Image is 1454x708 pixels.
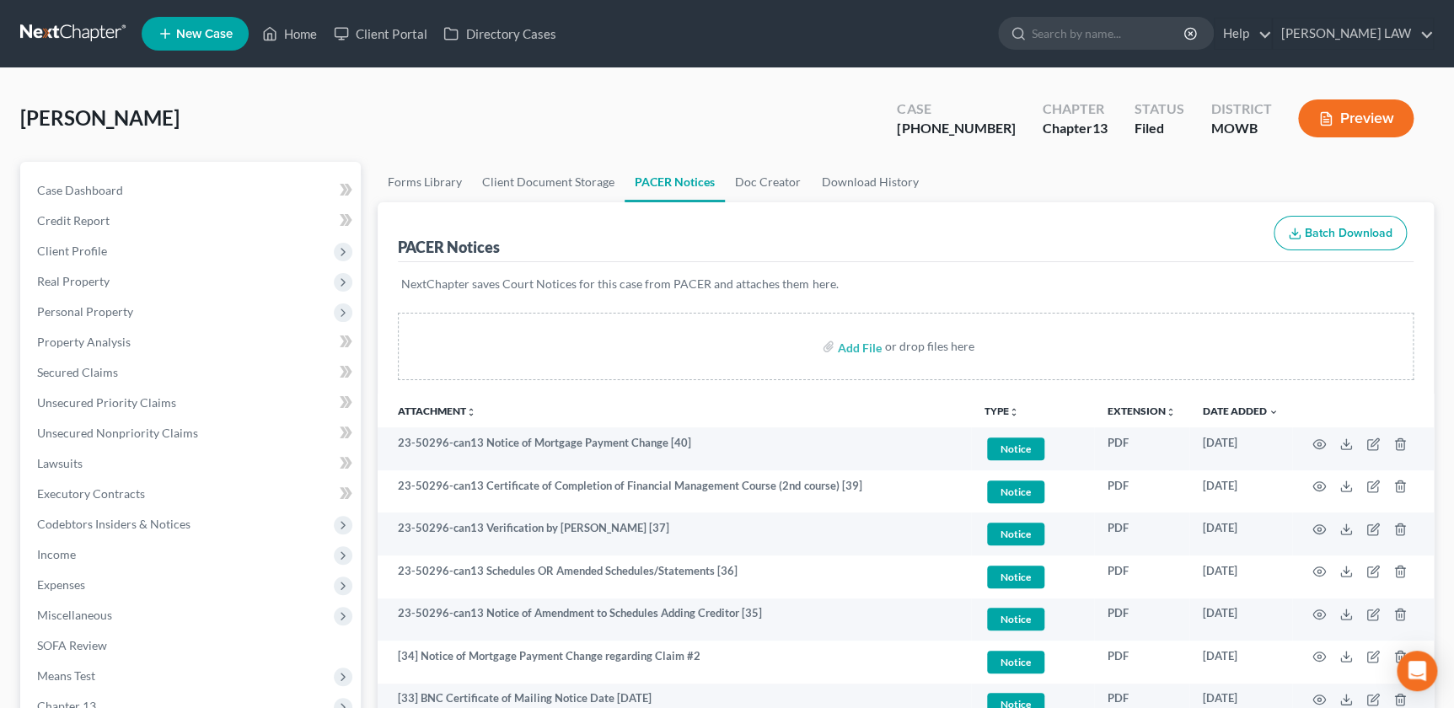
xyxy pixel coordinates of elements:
[378,555,971,598] td: 23-50296-can13 Schedules OR Amended Schedules/Statements [36]
[985,605,1081,633] a: Notice
[1203,405,1279,417] a: Date Added expand_more
[37,274,110,288] span: Real Property
[37,608,112,622] span: Miscellaneous
[37,547,76,561] span: Income
[897,99,1015,119] div: Case
[378,162,472,202] a: Forms Library
[37,304,133,319] span: Personal Property
[37,335,131,349] span: Property Analysis
[37,426,198,440] span: Unsecured Nonpriority Claims
[466,407,476,417] i: unfold_more
[37,638,107,652] span: SOFA Review
[20,105,180,130] span: [PERSON_NAME]
[1134,119,1183,138] div: Filed
[37,456,83,470] span: Lawsuits
[1042,119,1107,138] div: Chapter
[985,478,1081,506] a: Notice
[37,395,176,410] span: Unsecured Priority Claims
[1009,407,1019,417] i: unfold_more
[24,327,361,357] a: Property Analysis
[1092,120,1107,136] span: 13
[1210,99,1271,119] div: District
[401,276,1410,292] p: NextChapter saves Court Notices for this case from PACER and attaches them here.
[985,520,1081,548] a: Notice
[24,418,361,448] a: Unsecured Nonpriority Claims
[398,405,476,417] a: Attachmentunfold_more
[1189,470,1292,513] td: [DATE]
[1094,427,1189,470] td: PDF
[325,19,435,49] a: Client Portal
[1094,641,1189,684] td: PDF
[24,388,361,418] a: Unsecured Priority Claims
[1210,119,1271,138] div: MOWB
[37,183,123,197] span: Case Dashboard
[1215,19,1271,49] a: Help
[37,213,110,228] span: Credit Report
[987,608,1044,630] span: Notice
[378,470,971,513] td: 23-50296-can13 Certificate of Completion of Financial Management Course (2nd course) [39]
[472,162,625,202] a: Client Document Storage
[24,206,361,236] a: Credit Report
[1042,99,1107,119] div: Chapter
[725,162,811,202] a: Doc Creator
[1189,598,1292,641] td: [DATE]
[1094,555,1189,598] td: PDF
[1273,19,1433,49] a: [PERSON_NAME] LAW
[987,437,1044,460] span: Notice
[435,19,564,49] a: Directory Cases
[985,648,1081,676] a: Notice
[37,577,85,592] span: Expenses
[24,175,361,206] a: Case Dashboard
[1166,407,1176,417] i: unfold_more
[37,365,118,379] span: Secured Claims
[37,244,107,258] span: Client Profile
[987,566,1044,588] span: Notice
[1397,651,1437,691] div: Open Intercom Messenger
[24,357,361,388] a: Secured Claims
[1094,598,1189,641] td: PDF
[1298,99,1414,137] button: Preview
[37,517,190,531] span: Codebtors Insiders & Notices
[1274,216,1407,251] button: Batch Download
[625,162,725,202] a: PACER Notices
[1189,427,1292,470] td: [DATE]
[378,598,971,641] td: 23-50296-can13 Notice of Amendment to Schedules Adding Creditor [35]
[987,523,1044,545] span: Notice
[985,563,1081,591] a: Notice
[985,435,1081,463] a: Notice
[1189,512,1292,555] td: [DATE]
[1269,407,1279,417] i: expand_more
[1032,18,1186,49] input: Search by name...
[378,427,971,470] td: 23-50296-can13 Notice of Mortgage Payment Change [40]
[24,630,361,661] a: SOFA Review
[1305,226,1392,240] span: Batch Download
[885,338,974,355] div: or drop files here
[378,512,971,555] td: 23-50296-can13 Verification by [PERSON_NAME] [37]
[37,668,95,683] span: Means Test
[176,28,233,40] span: New Case
[398,237,500,257] div: PACER Notices
[24,448,361,479] a: Lawsuits
[24,479,361,509] a: Executory Contracts
[1108,405,1176,417] a: Extensionunfold_more
[897,119,1015,138] div: [PHONE_NUMBER]
[987,651,1044,673] span: Notice
[1134,99,1183,119] div: Status
[1094,470,1189,513] td: PDF
[811,162,928,202] a: Download History
[987,480,1044,503] span: Notice
[985,406,1019,417] button: TYPEunfold_more
[37,486,145,501] span: Executory Contracts
[1094,512,1189,555] td: PDF
[254,19,325,49] a: Home
[1189,641,1292,684] td: [DATE]
[378,641,971,684] td: [34] Notice of Mortgage Payment Change regarding Claim #2
[1189,555,1292,598] td: [DATE]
